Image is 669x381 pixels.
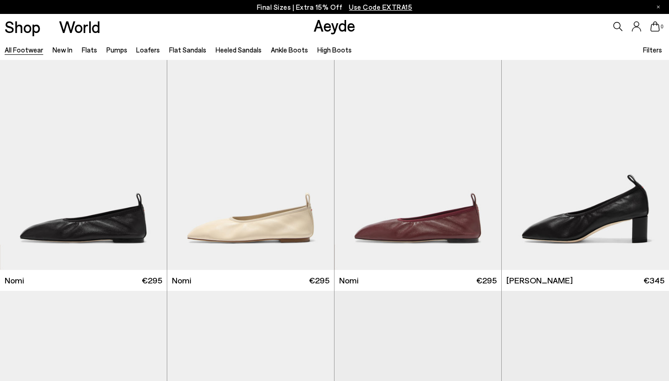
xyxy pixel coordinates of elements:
[216,46,262,54] a: Heeled Sandals
[167,60,334,269] img: Nomi Ruched Flats
[643,275,664,286] span: €345
[82,46,97,54] a: Flats
[169,46,206,54] a: Flat Sandals
[502,270,669,291] a: [PERSON_NAME] €345
[506,275,573,286] span: [PERSON_NAME]
[334,270,501,291] a: Nomi €295
[643,46,662,54] span: Filters
[59,19,100,35] a: World
[167,270,334,291] a: Nomi €295
[334,60,501,269] img: Nomi Ruched Flats
[660,24,664,29] span: 0
[106,46,127,54] a: Pumps
[52,46,72,54] a: New In
[5,275,24,286] span: Nomi
[271,46,308,54] a: Ankle Boots
[257,1,413,13] p: Final Sizes | Extra 15% Off
[650,21,660,32] a: 0
[314,15,355,35] a: Aeyde
[502,60,669,269] img: Narissa Ruched Pumps
[349,3,412,11] span: Navigate to /collections/ss25-final-sizes
[172,275,191,286] span: Nomi
[309,275,329,286] span: €295
[5,19,40,35] a: Shop
[5,46,43,54] a: All Footwear
[476,275,497,286] span: €295
[317,46,352,54] a: High Boots
[136,46,160,54] a: Loafers
[142,275,162,286] span: €295
[339,275,359,286] span: Nomi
